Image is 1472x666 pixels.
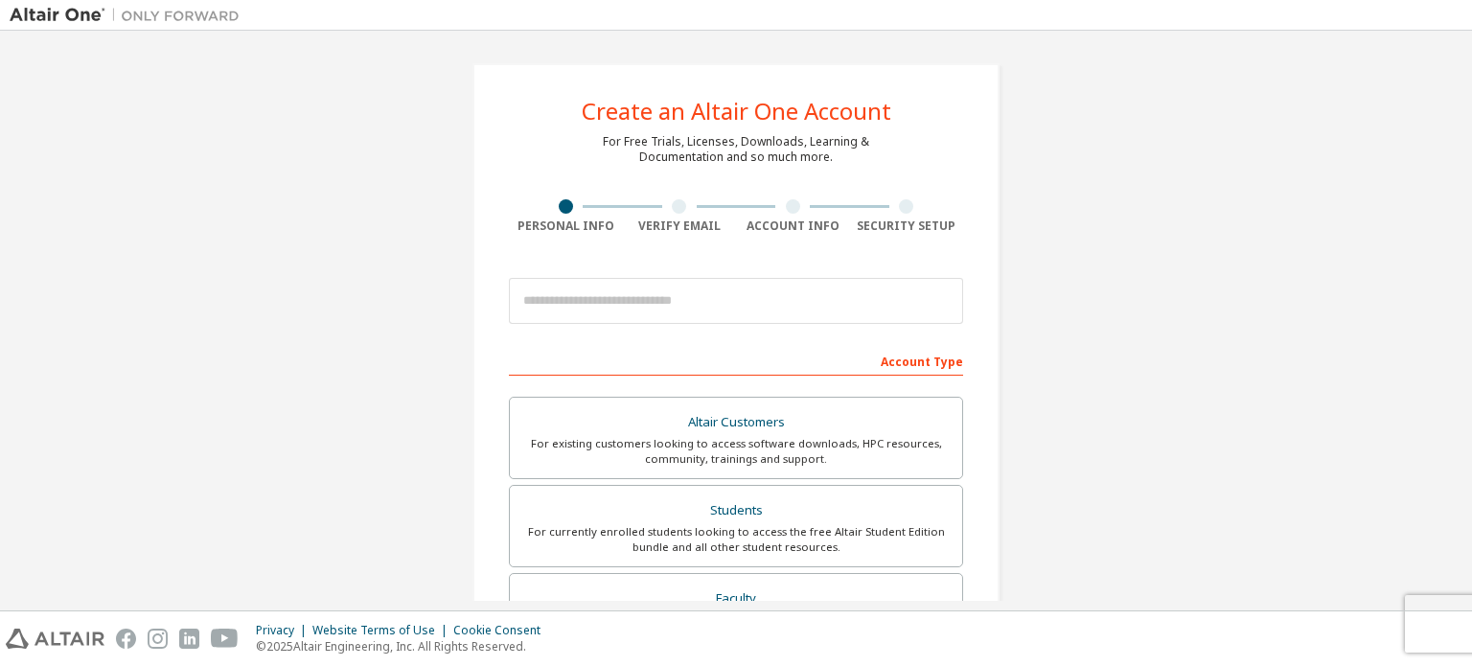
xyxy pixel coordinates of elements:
[582,100,891,123] div: Create an Altair One Account
[521,409,951,436] div: Altair Customers
[521,436,951,467] div: For existing customers looking to access software downloads, HPC resources, community, trainings ...
[603,134,869,165] div: For Free Trials, Licenses, Downloads, Learning & Documentation and so much more.
[312,623,453,638] div: Website Terms of Use
[736,218,850,234] div: Account Info
[509,345,963,376] div: Account Type
[211,629,239,649] img: youtube.svg
[521,497,951,524] div: Students
[521,586,951,612] div: Faculty
[179,629,199,649] img: linkedin.svg
[453,623,552,638] div: Cookie Consent
[509,218,623,234] div: Personal Info
[521,524,951,555] div: For currently enrolled students looking to access the free Altair Student Edition bundle and all ...
[256,638,552,655] p: © 2025 Altair Engineering, Inc. All Rights Reserved.
[10,6,249,25] img: Altair One
[6,629,104,649] img: altair_logo.svg
[256,623,312,638] div: Privacy
[116,629,136,649] img: facebook.svg
[623,218,737,234] div: Verify Email
[850,218,964,234] div: Security Setup
[148,629,168,649] img: instagram.svg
